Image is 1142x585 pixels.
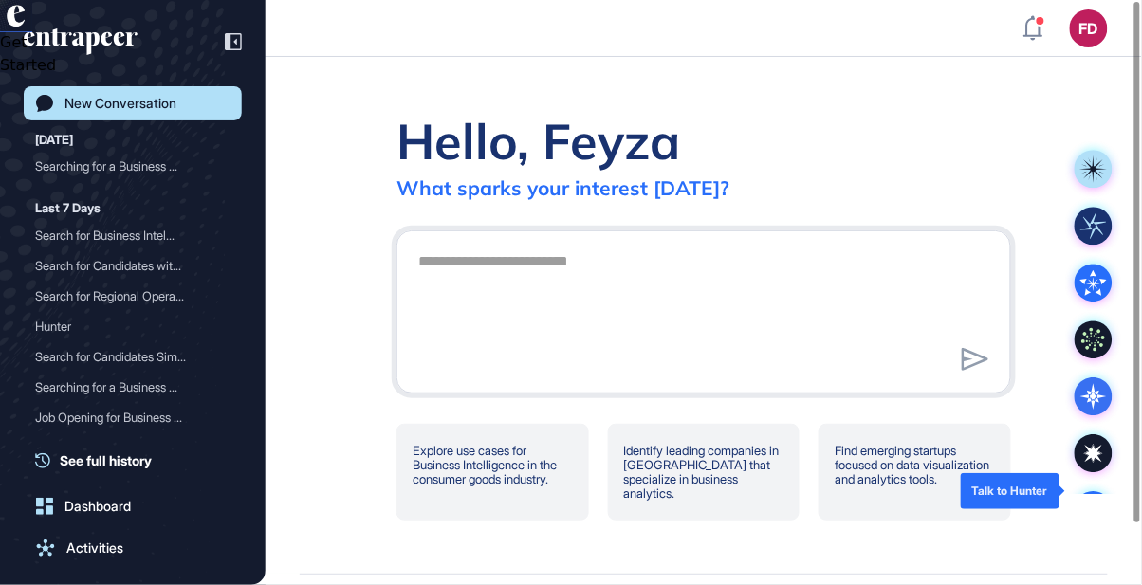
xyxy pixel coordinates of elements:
div: Hunter [35,311,215,341]
div: New Thread [35,432,215,463]
div: New Conversation [64,96,176,111]
div: What sparks your interest [DATE]? [396,175,729,200]
div: Talk to Hunter [972,484,1048,498]
div: Search for Regional Opera... [35,281,215,311]
div: Search for Business Intelligence Manager with 10+ Years Experience in Analytics and Market Research [35,220,230,250]
div: Search for Candidates Sim... [35,341,215,372]
div: Last 7 Days [35,196,101,219]
div: Find emerging startups focused on data visualization and analytics tools. [819,424,1011,521]
div: Hello, Feyza [396,110,680,172]
div: Activities [66,540,123,556]
div: Explore use cases for Business Intelligence in the consumer goods industry. [396,424,589,521]
div: Search for Candidates with 10+ Years in Transport and Logistics for Operational Efficiency and Cr... [35,250,230,281]
div: New Thread [35,432,230,463]
div: [DATE] [35,128,73,151]
div: Dashboard [64,499,131,514]
div: Search for Candidates Similar to Can Turan for MEA Region Business Intelligence Manager Role with... [35,341,230,372]
div: Job Opening for Business Intelligence Manager in MEA Region [35,402,230,432]
a: See full history [35,450,242,470]
a: New Conversation [24,86,242,120]
div: entrapeer-logo [24,28,138,55]
div: Search for Candidates wit... [35,250,215,281]
div: Searching for a Business Development Manager in Mea [35,372,230,402]
span: See full history [60,450,152,470]
div: Job Opening for Business ... [35,402,215,432]
a: Dashboard [24,489,242,523]
div: Search for Business Intel... [35,220,215,250]
div: Searching for a Business ... [35,372,215,402]
div: Search for Regional Operations Excellence Manager in Transport & Logistics with 10+ Years Experie... [35,281,230,311]
div: Searching for a Business Intelligence Manager with experience similar to Kemal Mehter at Reckitt [35,151,230,181]
a: Activities [24,531,242,565]
div: Hunter [35,311,230,341]
div: Searching for a Business ... [35,151,215,181]
div: Identify leading companies in [GEOGRAPHIC_DATA] that specialize in business analytics. [608,424,801,521]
